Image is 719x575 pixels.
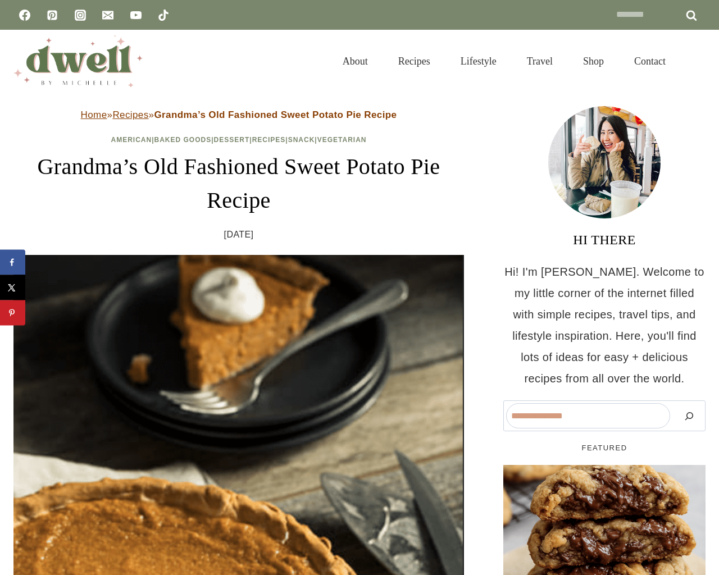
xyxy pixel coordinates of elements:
h5: FEATURED [503,442,706,454]
a: Snack [288,136,315,144]
time: [DATE] [224,226,254,243]
a: Recipes [383,42,445,81]
a: TikTok [152,4,175,26]
a: Shop [568,42,619,81]
button: Search [676,403,703,428]
p: Hi! I'm [PERSON_NAME]. Welcome to my little corner of the internet filled with simple recipes, tr... [503,261,706,389]
a: Travel [512,42,568,81]
a: Pinterest [41,4,63,26]
h3: HI THERE [503,230,706,250]
a: Instagram [69,4,92,26]
nav: Primary Navigation [327,42,681,81]
a: Dessert [214,136,250,144]
h1: Grandma’s Old Fashioned Sweet Potato Pie Recipe [13,150,464,217]
a: Home [81,109,107,120]
a: Email [97,4,119,26]
span: | | | | | [111,136,367,144]
strong: Grandma’s Old Fashioned Sweet Potato Pie Recipe [154,109,397,120]
a: Facebook [13,4,36,26]
a: Baked Goods [154,136,212,144]
a: Vegetarian [317,136,367,144]
a: About [327,42,383,81]
img: DWELL by michelle [13,35,143,87]
span: » » [81,109,397,120]
a: YouTube [125,4,147,26]
a: Lifestyle [445,42,512,81]
a: Contact [619,42,681,81]
button: View Search Form [686,52,706,71]
a: Recipes [252,136,286,144]
a: American [111,136,152,144]
a: Recipes [112,109,148,120]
